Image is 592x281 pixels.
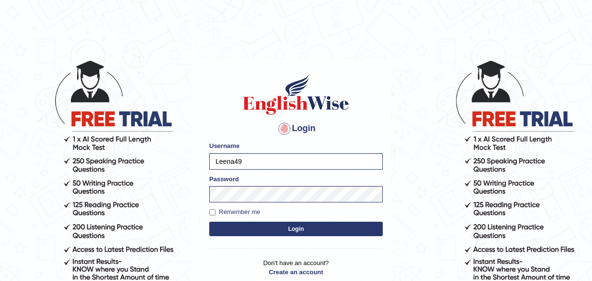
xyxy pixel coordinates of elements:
[209,207,260,217] label: Remember me
[241,73,351,116] img: Logo of English Wise sign in for intelligent practice with AI
[209,141,240,150] label: Username
[209,268,383,277] a: Create an account
[209,121,383,136] h4: Login
[209,209,215,215] input: Remember me
[209,174,239,184] label: Password
[209,222,383,236] button: Login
